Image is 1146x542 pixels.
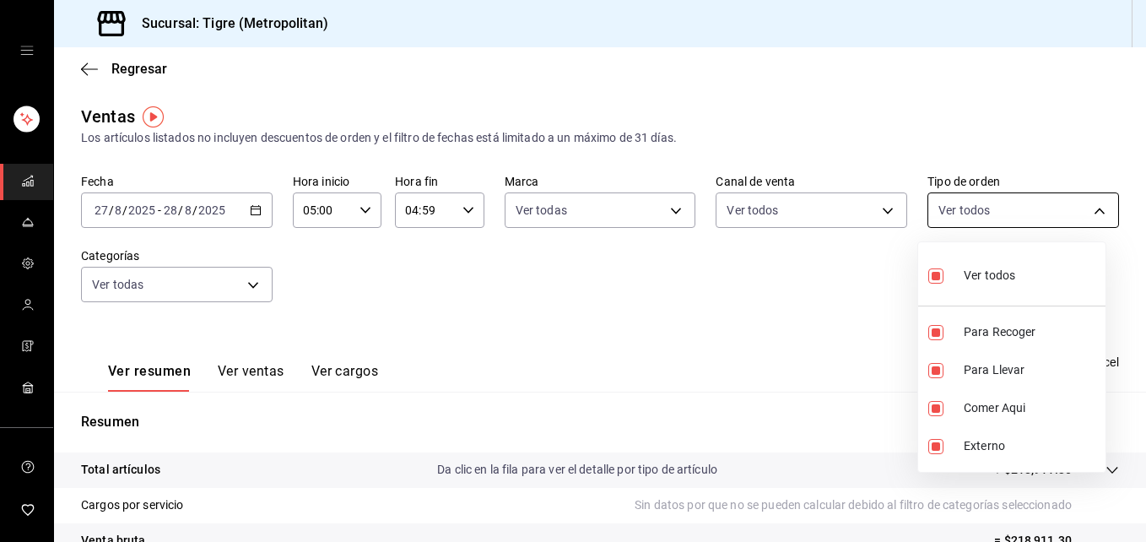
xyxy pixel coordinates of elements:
[964,323,1099,341] span: Para Recoger
[143,106,164,127] img: Tooltip marker
[964,267,1015,285] span: Ver todos
[964,437,1099,455] span: Externo
[964,399,1099,417] span: Comer Aqui
[964,361,1099,379] span: Para Llevar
